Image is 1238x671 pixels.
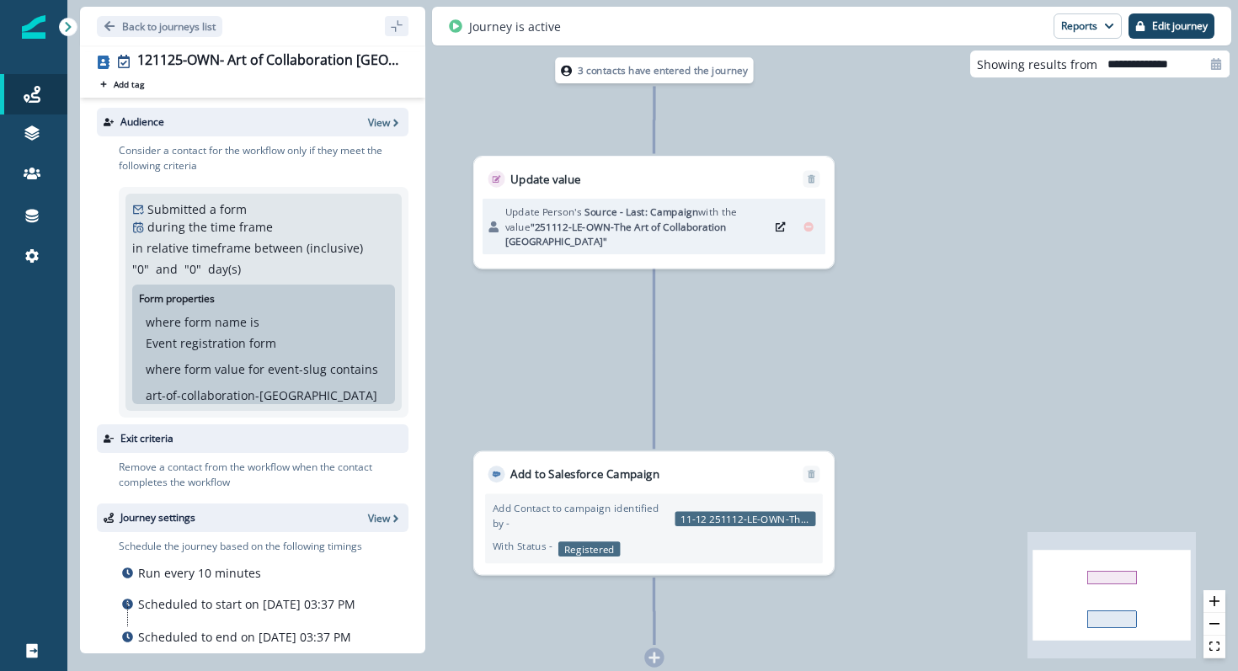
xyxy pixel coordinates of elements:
[122,19,216,34] p: Back to journeys list
[368,511,402,525] button: View
[473,451,835,576] div: Add to Salesforce CampaignRemoveAdd Contact to campaign identified by -11-12 251112-LE-OWN-The Ar...
[510,466,659,482] p: Add to Salesforce Campaign
[184,260,201,278] p: " 0 "
[505,220,727,248] span: "251112-LE-OWN-The Art of Collaboration [GEOGRAPHIC_DATA]"
[675,511,816,526] p: 11-12 251112-LE-OWN-The Art of Collaboration [GEOGRAPHIC_DATA]
[146,313,247,331] p: where form name
[132,260,149,278] p: " 0 "
[138,595,355,613] p: Scheduled to start on [DATE] 03:37 PM
[119,539,362,554] p: Schedule the journey based on the following timings
[146,386,377,404] p: art-of-collaboration-[GEOGRAPHIC_DATA]
[132,239,363,257] p: in relative timeframe between (inclusive)
[330,360,378,378] p: contains
[493,501,670,530] p: Add Contact to campaign identified by -
[97,16,222,37] button: Go back
[146,360,264,378] p: where form value for
[1129,13,1214,39] button: Edit journey
[146,334,276,352] p: Event registration form
[147,200,247,218] p: Submitted a form
[138,628,351,646] p: Scheduled to end on [DATE] 03:37 PM
[584,205,698,219] span: Source - Last: Campaign
[473,156,835,269] div: Update valueRemoveUpdate Person's Source - Last: Campaignwith the value"251112-LE-OWN-The Art of ...
[97,77,147,91] button: Add tag
[368,115,402,130] button: View
[1152,20,1208,32] p: Edit journey
[493,539,553,554] p: With Status -
[558,541,620,557] p: Registered
[469,18,561,35] p: Journey is active
[1203,613,1225,636] button: zoom out
[769,216,792,237] button: Edit
[120,431,173,446] p: Exit criteria
[120,510,195,525] p: Journey settings
[1203,636,1225,658] button: fit view
[114,79,144,89] p: Add tag
[147,218,273,236] p: during the time frame
[798,216,820,237] button: Remove
[368,511,390,525] p: View
[578,63,748,78] p: 3 contacts have entered the journey
[385,16,408,36] button: sidebar collapse toggle
[156,260,178,278] p: and
[505,205,764,249] p: Update Person's with the value
[22,15,45,39] img: Inflection
[510,171,580,188] p: Update value
[1054,13,1122,39] button: Reports
[268,360,327,378] p: event-slug
[208,260,241,278] p: day(s)
[139,291,215,306] p: Form properties
[368,115,390,130] p: View
[977,56,1097,73] p: Showing results from
[520,57,790,83] div: 3 contacts have entered the journey
[137,52,402,71] div: 121125-OWN- Art of Collaboration [GEOGRAPHIC_DATA]
[250,313,259,331] p: is
[119,460,408,490] p: Remove a contact from the workflow when the contact completes the workflow
[138,564,261,582] p: Run every 10 minutes
[1203,590,1225,613] button: zoom in
[119,143,408,173] p: Consider a contact for the workflow only if they meet the following criteria
[120,114,164,130] p: Audience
